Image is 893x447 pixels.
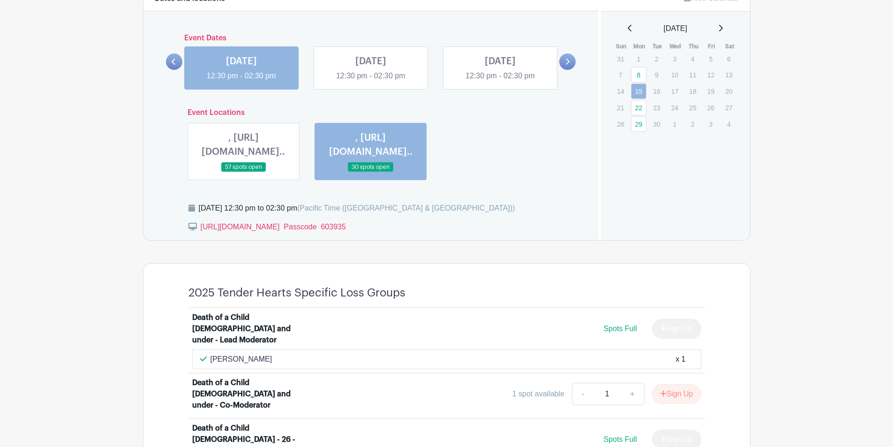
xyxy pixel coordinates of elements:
p: 17 [667,84,683,98]
div: Death of a Child [DEMOGRAPHIC_DATA] and under - Co-Moderator [192,377,308,411]
p: 2 [685,117,700,131]
p: 27 [721,100,736,115]
h6: Event Locations [180,108,562,117]
a: - [572,383,593,405]
p: 10 [667,68,683,82]
p: 3 [703,117,719,131]
a: 22 [631,100,646,115]
p: 6 [721,52,736,66]
p: 11 [685,68,700,82]
p: [PERSON_NAME] [210,354,272,365]
p: 5 [703,52,719,66]
p: 13 [721,68,736,82]
th: Tue [648,42,667,51]
span: (Pacific Time ([GEOGRAPHIC_DATA] & [GEOGRAPHIC_DATA])) [297,204,515,212]
p: 23 [649,100,664,115]
a: 15 [631,83,646,99]
p: 3 [667,52,683,66]
button: Sign Up [652,384,701,404]
p: 24 [667,100,683,115]
p: 2 [649,52,664,66]
p: 30 [649,117,664,131]
p: 25 [685,100,700,115]
p: 14 [613,84,628,98]
p: 28 [613,117,628,131]
span: Spots Full [603,325,637,333]
p: 4 [685,52,700,66]
div: [DATE] 12:30 pm to 02:30 pm [199,203,515,214]
a: 29 [631,116,646,132]
th: Fri [703,42,721,51]
a: [URL][DOMAIN_NAME] Passcode 603935 [201,223,346,231]
p: 1 [667,117,683,131]
div: x 1 [675,354,685,365]
p: 31 [613,52,628,66]
th: Sun [612,42,630,51]
p: 19 [703,84,719,98]
p: 16 [649,84,664,98]
p: 12 [703,68,719,82]
th: Mon [630,42,649,51]
p: 20 [721,84,736,98]
h6: Event Dates [182,34,560,43]
p: 18 [685,84,700,98]
th: Sat [720,42,739,51]
h4: 2025 Tender Hearts Specific Loss Groups [188,286,405,300]
p: 1 [631,52,646,66]
p: 7 [613,68,628,82]
div: Death of a Child [DEMOGRAPHIC_DATA] and under - Lead Moderator [192,312,308,346]
p: 26 [703,100,719,115]
th: Thu [684,42,703,51]
div: 1 spot available [512,388,564,400]
th: Wed [667,42,685,51]
p: 21 [613,100,628,115]
a: 8 [631,67,646,83]
a: + [621,383,644,405]
span: [DATE] [664,23,687,34]
p: 4 [721,117,736,131]
p: 9 [649,68,664,82]
span: Spots Full [603,435,637,443]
